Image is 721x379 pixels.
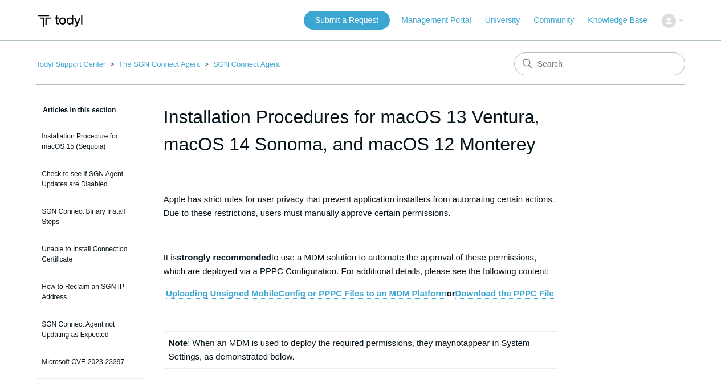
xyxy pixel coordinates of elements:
[36,201,146,233] a: SGN Connect Binary Install Steps
[108,60,202,68] li: The SGN Connect Agent
[36,125,146,157] a: Installation Procedure for macOS 15 (Sequoia)
[164,332,557,369] td: : When an MDM is used to deploy the required permissions, they may appear in System Settings, as ...
[36,10,84,31] img: Todyl Support Center Help Center home page
[36,163,146,195] a: Check to see if SGN Agent Updates are Disabled
[119,60,200,68] a: The SGN Connect Agent
[164,103,557,158] h1: Installation Procedures for macOS 13 Ventura, macOS 14 Sonoma, and macOS 12 Monterey
[455,288,553,299] a: Download the PPPC File
[164,193,557,220] p: Apple has strict rules for user privacy that prevent application installers from automating certa...
[202,60,280,68] li: SGN Connect Agent
[177,252,271,262] strong: strongly recommended
[451,338,463,348] span: not
[36,238,146,270] a: Unable to Install Connection Certificate
[485,14,531,26] a: University
[533,14,585,26] a: Community
[164,251,557,278] p: It is to use a MDM solution to automate the approval of these permissions, which are deployed via...
[36,276,146,308] a: How to Reclaim an SGN IP Address
[169,338,188,348] strong: Note
[588,14,659,26] a: Knowledge Base
[36,60,105,68] a: Todyl Support Center
[36,60,108,68] li: Todyl Support Center
[166,288,447,299] a: Uploading Unsigned MobileConfig or PPPC Files to an MDM Platform
[213,60,280,68] a: SGN Connect Agent
[166,288,554,299] strong: or
[401,14,482,26] a: Management Portal
[514,52,685,75] input: Search
[36,313,146,345] a: SGN Connect Agent not Updating as Expected
[304,11,390,30] a: Submit a Request
[36,351,146,373] a: Microsoft CVE-2023-23397
[36,106,116,114] span: Articles in this section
